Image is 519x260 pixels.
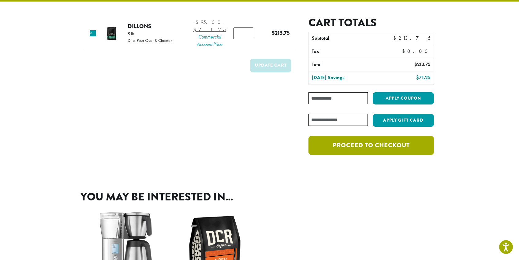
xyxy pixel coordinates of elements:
bdi: 213.75 [272,29,290,37]
p: 5 lb [128,31,172,36]
th: [DATE] Savings [309,71,384,84]
span: $ [414,61,417,68]
bdi: 95.00 [196,19,223,25]
button: Apply Gift Card [373,114,434,127]
span: $ [416,74,419,81]
button: Update cart [250,59,291,72]
span: $ [193,26,199,33]
span: $ [272,29,275,37]
h2: Cart totals [308,16,434,29]
span: $ [402,48,407,54]
bdi: 0.00 [402,48,431,54]
a: Proceed to checkout [308,136,434,155]
p: Drip, Pour Over & Chemex [128,38,172,42]
bdi: 213.75 [414,61,431,68]
a: Remove this item [90,30,96,36]
img: Dillons [102,24,121,43]
bdi: 213.75 [393,35,431,41]
span: Commercial Account Price [193,33,226,48]
span: $ [393,35,398,41]
span: $ [196,19,201,25]
th: Tax [309,45,397,58]
button: Apply coupon [373,92,434,105]
bdi: 71.25 [193,26,226,33]
input: Product quantity [233,27,253,39]
a: Dillons [128,22,151,30]
th: Subtotal [309,32,384,45]
th: Total [309,58,384,71]
h2: You may be interested in… [80,190,439,203]
bdi: 71.25 [416,74,431,81]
